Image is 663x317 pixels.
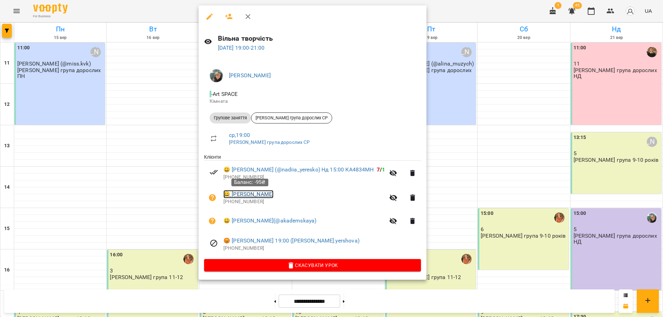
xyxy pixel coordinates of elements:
[377,166,380,173] span: 7
[251,112,332,123] div: [PERSON_NAME] група дорослих СР
[229,72,271,79] a: [PERSON_NAME]
[210,239,218,247] svg: Візит скасовано
[218,33,421,44] h6: Вільна творчість
[251,115,332,121] span: [PERSON_NAME] група дорослих СР
[204,189,221,206] button: Візит ще не сплачено. Додати оплату?
[210,98,415,105] p: Кімната
[377,166,385,173] b: /
[223,237,359,245] a: 😡 [PERSON_NAME] 19:00 ([PERSON_NAME].yershova)
[223,245,421,252] p: [PHONE_NUMBER]
[210,115,251,121] span: Групове заняття
[204,213,221,229] button: Візит ще не сплачено. Додати оплату?
[210,69,223,82] img: 9193104f5c27eb9bdd9e2baebb3314d7.jpeg
[229,132,250,138] a: ср , 19:00
[382,166,385,173] span: 1
[204,259,421,271] button: Скасувати Урок
[210,168,218,176] svg: Візит сплачено
[223,217,316,225] a: 😀 [PERSON_NAME](@akademskaya)
[223,190,273,198] a: 😀 [PERSON_NAME]
[229,139,310,145] a: [PERSON_NAME] група дорослих СР
[223,198,385,205] p: [PHONE_NUMBER]
[234,179,266,185] span: Баланс: -95₴
[210,261,415,269] span: Скасувати Урок
[218,44,265,51] a: [DATE] 19:00-21:00
[223,174,385,181] p: [PHONE_NUMBER]
[210,91,239,97] span: - Art SPACE
[223,166,374,174] a: 😀 [PERSON_NAME] (@nadiia_yeresko) Нд 15:00 КА4834МН
[204,153,421,259] ul: Клієнти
